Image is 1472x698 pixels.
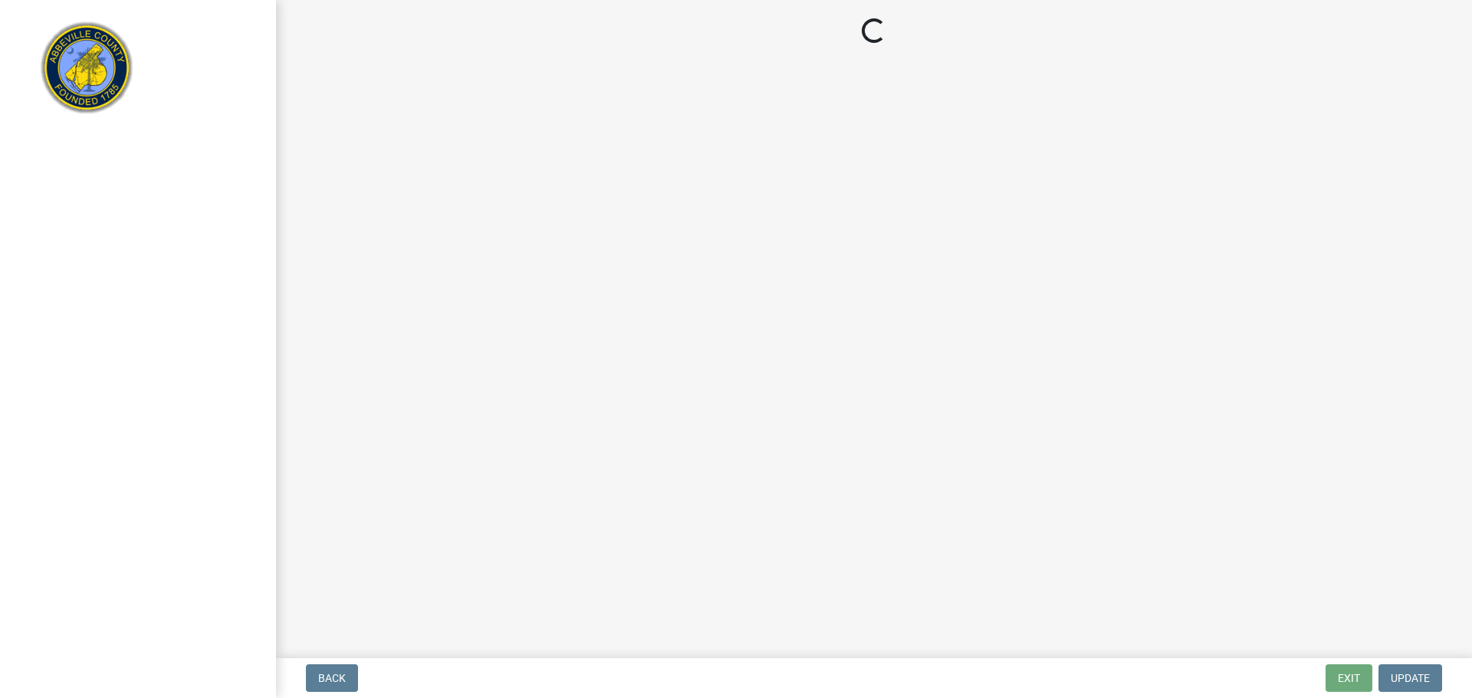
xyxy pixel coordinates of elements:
[306,664,358,692] button: Back
[1326,664,1372,692] button: Exit
[31,16,143,129] img: Abbeville County, South Carolina
[1378,664,1442,692] button: Update
[1391,672,1430,684] span: Update
[318,672,346,684] span: Back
